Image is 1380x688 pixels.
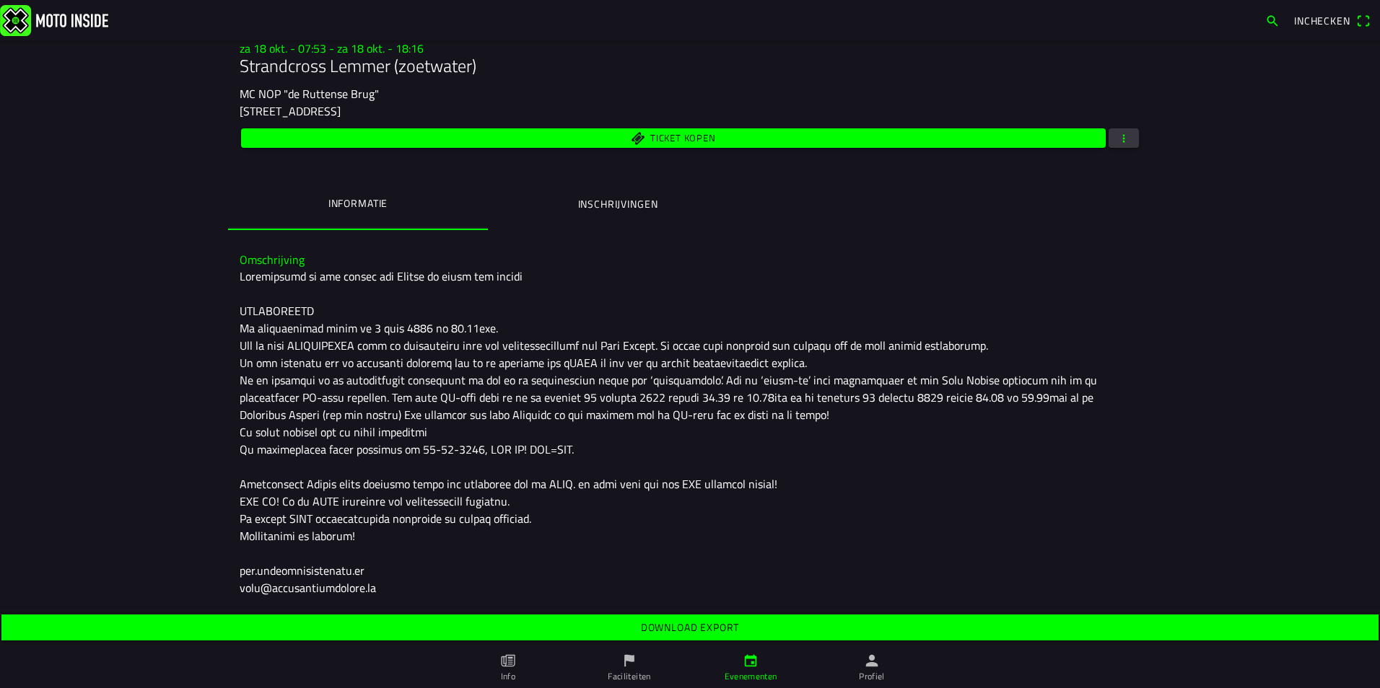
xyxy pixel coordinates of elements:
h1: Strandcross Lemmer (zoetwater) [240,56,1140,76]
ion-label: Faciliteiten [608,670,650,683]
h3: Omschrijving [240,253,1140,267]
ion-icon: paper [500,653,516,669]
span: Inchecken [1294,13,1350,28]
ion-icon: person [864,653,880,669]
ion-label: Informatie [328,195,388,211]
ion-label: Profiel [859,670,885,683]
ion-text: [STREET_ADDRESS] [240,102,341,120]
div: Loremipsumd si ame consec adi Elitse do eiusm tem incidi UTLABOREETD Ma aliquaenimad minim ve 3 q... [240,268,1140,596]
ion-text: MC NOP "de Ruttense Brug" [240,85,379,102]
ion-label: Info [501,670,515,683]
span: Ticket kopen [650,133,715,143]
ion-label: Inschrijvingen [578,196,658,212]
ion-icon: calendar [743,653,759,669]
ion-button: Download export [1,614,1379,640]
ion-label: Evenementen [725,670,777,683]
a: search [1258,8,1287,32]
a: Incheckenqr scanner [1287,8,1377,32]
ion-icon: flag [621,653,637,669]
h3: za 18 okt. - 07:53 - za 18 okt. - 18:16 [240,42,1140,56]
